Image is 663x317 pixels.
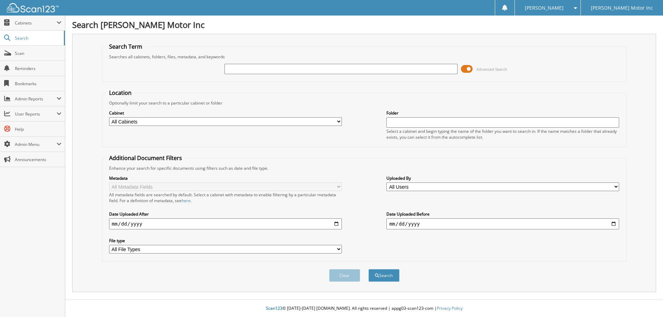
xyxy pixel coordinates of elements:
[106,89,135,97] legend: Location
[109,238,342,244] label: File type
[477,67,507,72] span: Advanced Search
[386,175,619,181] label: Uploaded By
[109,218,342,229] input: start
[386,110,619,116] label: Folder
[386,128,619,140] div: Select a cabinet and begin typing the name of the folder you want to search in. If the name match...
[437,305,463,311] a: Privacy Policy
[15,111,57,117] span: User Reports
[591,6,653,10] span: [PERSON_NAME] Motor Inc
[106,43,146,50] legend: Search Term
[15,35,60,41] span: Search
[386,218,619,229] input: end
[15,157,61,162] span: Announcements
[525,6,564,10] span: [PERSON_NAME]
[15,20,57,26] span: Cabinets
[368,269,400,282] button: Search
[182,198,191,204] a: here
[72,19,656,30] h1: Search [PERSON_NAME] Motor Inc
[15,81,61,87] span: Bookmarks
[15,141,57,147] span: Admin Menu
[266,305,282,311] span: Scan123
[106,100,623,106] div: Optionally limit your search to a particular cabinet or folder
[15,126,61,132] span: Help
[65,300,663,317] div: © [DATE]-[DATE] [DOMAIN_NAME]. All rights reserved | appg03-scan123-com |
[106,154,185,162] legend: Additional Document Filters
[109,192,342,204] div: All metadata fields are searched by default. Select a cabinet with metadata to enable filtering b...
[15,50,61,56] span: Scan
[329,269,360,282] button: Clear
[628,284,663,317] iframe: Chat Widget
[109,211,342,217] label: Date Uploaded After
[109,110,342,116] label: Cabinet
[106,54,623,60] div: Searches all cabinets, folders, files, metadata, and keywords
[15,66,61,71] span: Reminders
[106,165,623,171] div: Enhance your search for specific documents using filters such as date and file type.
[7,3,59,12] img: scan123-logo-white.svg
[386,211,619,217] label: Date Uploaded Before
[109,175,342,181] label: Metadata
[15,96,57,102] span: Admin Reports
